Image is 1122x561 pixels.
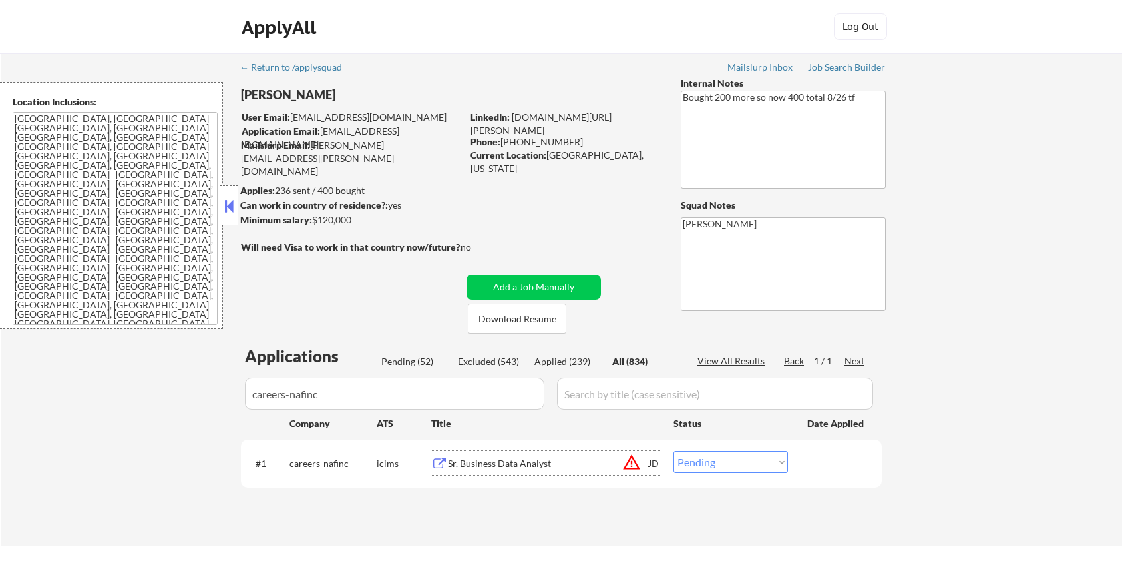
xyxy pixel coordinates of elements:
div: Applications [245,348,377,364]
div: ← Return to /applysquad [240,63,355,72]
a: ← Return to /applysquad [240,62,355,75]
strong: Mailslurp Email: [241,139,310,151]
button: Download Resume [468,304,566,334]
div: [EMAIL_ADDRESS][DOMAIN_NAME] [242,111,462,124]
div: [PERSON_NAME] [241,87,514,103]
button: Log Out [834,13,887,40]
div: [EMAIL_ADDRESS][DOMAIN_NAME] [242,125,462,151]
a: Mailslurp Inbox [727,62,794,75]
div: Company [289,417,377,430]
div: $120,000 [240,213,462,227]
strong: Current Location: [470,149,546,161]
strong: User Email: [242,111,290,123]
div: Back [784,354,805,368]
input: Search by company (case sensitive) [245,378,544,410]
strong: LinkedIn: [470,111,510,123]
div: Job Search Builder [808,63,886,72]
input: Search by title (case sensitive) [557,378,873,410]
div: 1 / 1 [814,354,844,368]
a: Job Search Builder [808,62,886,75]
button: warning_amber [622,453,641,472]
div: Internal Notes [681,77,886,90]
div: Next [844,354,866,368]
div: no [461,241,498,254]
div: [GEOGRAPHIC_DATA], [US_STATE] [470,149,659,175]
div: ATS [377,417,431,430]
div: Squad Notes [681,199,886,212]
div: careers-nafinc [289,457,377,470]
div: ApplyAll [242,16,320,39]
div: Status [673,411,788,435]
div: Title [431,417,661,430]
button: Add a Job Manually [467,275,601,300]
strong: Can work in country of residence?: [240,199,388,211]
a: [DOMAIN_NAME][URL] [PERSON_NAME] [470,111,614,136]
div: #1 [256,457,279,470]
strong: Application Email: [242,125,320,137]
div: Excluded (543) [458,355,524,368]
div: Date Applied [807,417,866,430]
strong: Minimum salary: [240,214,312,225]
div: JD [648,451,661,475]
div: [PERSON_NAME][EMAIL_ADDRESS][PERSON_NAME][DOMAIN_NAME] [241,139,462,178]
div: yes [240,199,458,212]
div: Sr. Business Data Analyst [448,457,649,470]
strong: Will need Visa to work in that country now/future?: [241,241,463,253]
div: 236 sent / 400 bought [240,184,462,197]
div: icims [377,457,431,470]
div: View All Results [697,354,769,368]
div: All (834) [612,355,679,368]
div: [PHONE_NUMBER] [470,135,659,149]
div: Pending (52) [381,355,448,368]
strong: Applies: [240,185,275,196]
div: Location Inclusions: [13,95,218,109]
div: Mailslurp Inbox [727,63,794,72]
div: Applied (239) [534,355,601,368]
strong: Phone: [470,136,500,147]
